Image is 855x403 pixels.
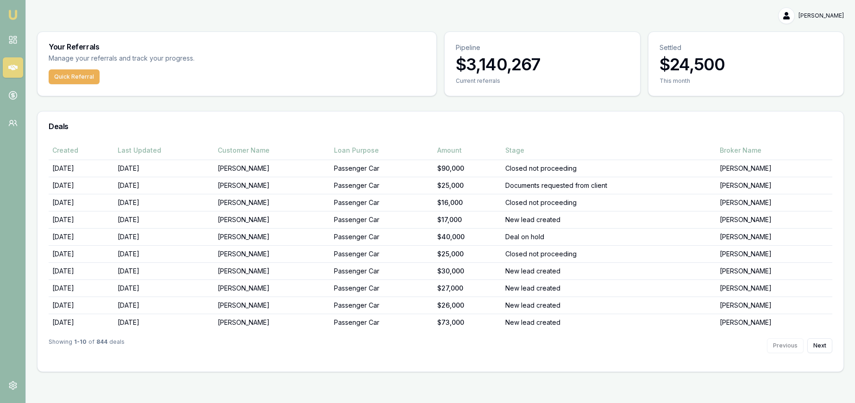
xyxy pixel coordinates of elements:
td: [DATE] [114,245,214,262]
td: [PERSON_NAME] [214,211,330,228]
div: $17,000 [437,215,498,224]
div: $26,000 [437,301,498,310]
td: [PERSON_NAME] [214,177,330,194]
td: [PERSON_NAME] [716,177,832,194]
td: [DATE] [49,211,114,228]
h3: $24,500 [660,55,833,74]
td: [DATE] [114,211,214,228]
td: Passenger Car [330,314,434,331]
span: [PERSON_NAME] [798,12,844,19]
td: [DATE] [114,177,214,194]
button: Quick Referral [49,69,100,84]
p: Settled [660,43,833,52]
td: Passenger Car [330,177,434,194]
td: [DATE] [114,194,214,211]
td: [PERSON_NAME] [716,297,832,314]
td: [PERSON_NAME] [716,228,832,245]
td: [PERSON_NAME] [214,245,330,262]
td: [DATE] [114,297,214,314]
div: $16,000 [437,198,498,207]
td: Closed not proceeding [502,194,716,211]
div: $27,000 [437,284,498,293]
td: Closed not proceeding [502,160,716,177]
td: [DATE] [49,245,114,262]
td: [PERSON_NAME] [214,297,330,314]
div: Stage [505,146,712,155]
td: [PERSON_NAME] [214,262,330,279]
td: Passenger Car [330,160,434,177]
td: Closed not proceeding [502,245,716,262]
td: [PERSON_NAME] [214,194,330,211]
td: Passenger Car [330,211,434,228]
div: Created [52,146,110,155]
strong: 1 - 10 [74,338,87,353]
div: $40,000 [437,232,498,242]
h3: $3,140,267 [456,55,629,74]
td: [DATE] [114,228,214,245]
td: Passenger Car [330,245,434,262]
div: $73,000 [437,318,498,327]
td: [PERSON_NAME] [716,160,832,177]
td: New lead created [502,262,716,279]
div: Customer Name [218,146,327,155]
td: Documents requested from client [502,177,716,194]
td: Passenger Car [330,262,434,279]
div: Showing of deals [49,338,125,353]
td: Passenger Car [330,279,434,297]
h3: Deals [49,123,832,130]
td: [DATE] [49,279,114,297]
td: New lead created [502,297,716,314]
img: emu-icon-u.png [7,9,19,20]
td: [DATE] [114,314,214,331]
td: [DATE] [114,262,214,279]
td: [PERSON_NAME] [716,245,832,262]
td: [PERSON_NAME] [214,160,330,177]
td: [PERSON_NAME] [716,314,832,331]
td: [DATE] [49,194,114,211]
td: [PERSON_NAME] [716,194,832,211]
div: Broker Name [720,146,829,155]
div: $25,000 [437,181,498,190]
div: $25,000 [437,249,498,259]
td: [PERSON_NAME] [214,279,330,297]
td: [DATE] [49,297,114,314]
td: [DATE] [114,160,214,177]
div: Current referrals [456,77,629,85]
td: New lead created [502,279,716,297]
p: Manage your referrals and track your progress. [49,53,286,64]
td: [DATE] [49,262,114,279]
td: [PERSON_NAME] [716,211,832,228]
h3: Your Referrals [49,43,425,50]
div: $30,000 [437,267,498,276]
div: $90,000 [437,164,498,173]
div: This month [660,77,833,85]
strong: 844 [96,338,107,353]
td: [DATE] [49,160,114,177]
td: Passenger Car [330,297,434,314]
td: [DATE] [49,228,114,245]
td: [DATE] [49,177,114,194]
p: Pipeline [456,43,629,52]
div: Amount [437,146,498,155]
td: New lead created [502,314,716,331]
button: Next [807,338,832,353]
td: Passenger Car [330,228,434,245]
td: [PERSON_NAME] [214,228,330,245]
td: [PERSON_NAME] [716,279,832,297]
td: [PERSON_NAME] [214,314,330,331]
td: [DATE] [49,314,114,331]
td: Deal on hold [502,228,716,245]
td: [PERSON_NAME] [716,262,832,279]
td: [DATE] [114,279,214,297]
td: Passenger Car [330,194,434,211]
td: New lead created [502,211,716,228]
div: Loan Purpose [334,146,430,155]
div: Last Updated [118,146,210,155]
